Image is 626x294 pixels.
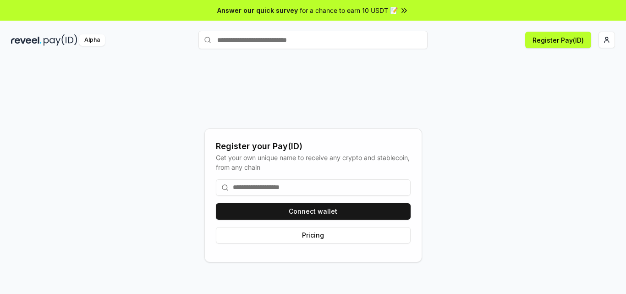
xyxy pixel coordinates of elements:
[216,140,411,153] div: Register your Pay(ID)
[216,153,411,172] div: Get your own unique name to receive any crypto and stablecoin, from any chain
[216,203,411,220] button: Connect wallet
[11,34,42,46] img: reveel_dark
[216,227,411,244] button: Pricing
[79,34,105,46] div: Alpha
[525,32,591,48] button: Register Pay(ID)
[44,34,77,46] img: pay_id
[300,6,398,15] span: for a chance to earn 10 USDT 📝
[217,6,298,15] span: Answer our quick survey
